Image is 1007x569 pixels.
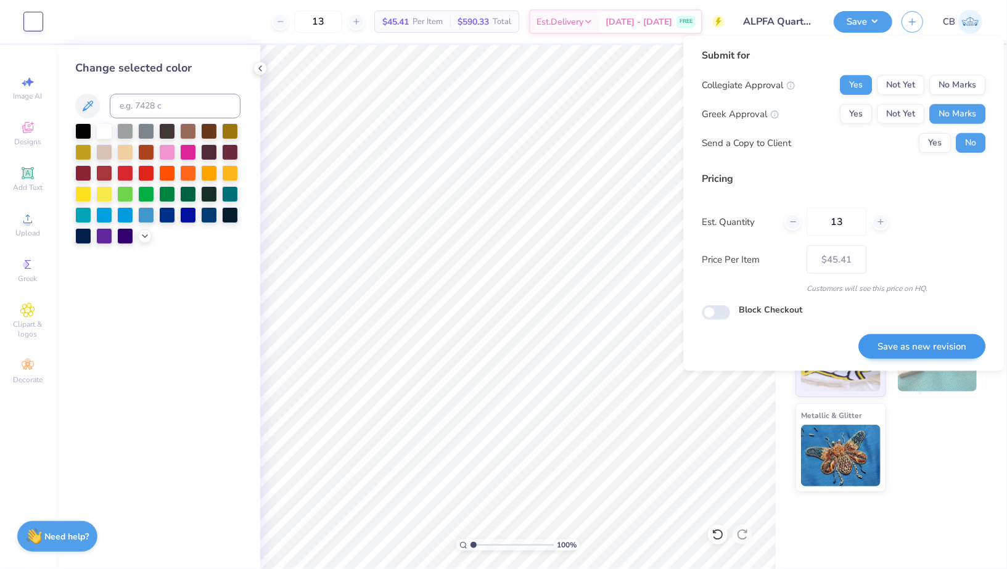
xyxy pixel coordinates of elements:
[702,107,779,121] div: Greek Approval
[929,104,985,124] button: No Marks
[382,15,409,28] span: $45.41
[877,104,924,124] button: Not Yet
[840,104,872,124] button: Yes
[75,60,240,76] div: Change selected color
[13,182,43,192] span: Add Text
[557,539,577,551] span: 100 %
[14,137,41,147] span: Designs
[18,274,38,284] span: Greek
[956,133,985,153] button: No
[858,334,985,359] button: Save as new revision
[413,15,443,28] span: Per Item
[702,283,985,294] div: Customers will see this price on HQ.
[493,15,511,28] span: Total
[702,253,797,267] label: Price Per Item
[680,17,693,26] span: FREE
[15,228,40,238] span: Upload
[734,9,824,34] input: Untitled Design
[14,91,43,101] span: Image AI
[458,15,489,28] span: $590.33
[877,75,924,95] button: Not Yet
[702,48,985,63] div: Submit for
[807,208,866,236] input: – –
[294,10,342,33] input: – –
[840,75,872,95] button: Yes
[13,375,43,385] span: Decorate
[801,425,881,486] img: Metallic & Glitter
[110,94,240,118] input: e.g. 7428 c
[702,136,791,150] div: Send a Copy to Client
[739,303,802,316] label: Block Checkout
[702,171,985,186] div: Pricing
[702,215,775,229] label: Est. Quantity
[958,10,982,34] img: Chhavi Bansal
[702,78,795,92] div: Collegiate Approval
[45,531,89,542] strong: Need help?
[606,15,672,28] span: [DATE] - [DATE]
[536,15,583,28] span: Est. Delivery
[834,11,892,33] button: Save
[919,133,951,153] button: Yes
[929,75,985,95] button: No Marks
[943,10,982,34] a: CB
[943,15,955,29] span: CB
[6,319,49,339] span: Clipart & logos
[801,409,862,422] span: Metallic & Glitter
